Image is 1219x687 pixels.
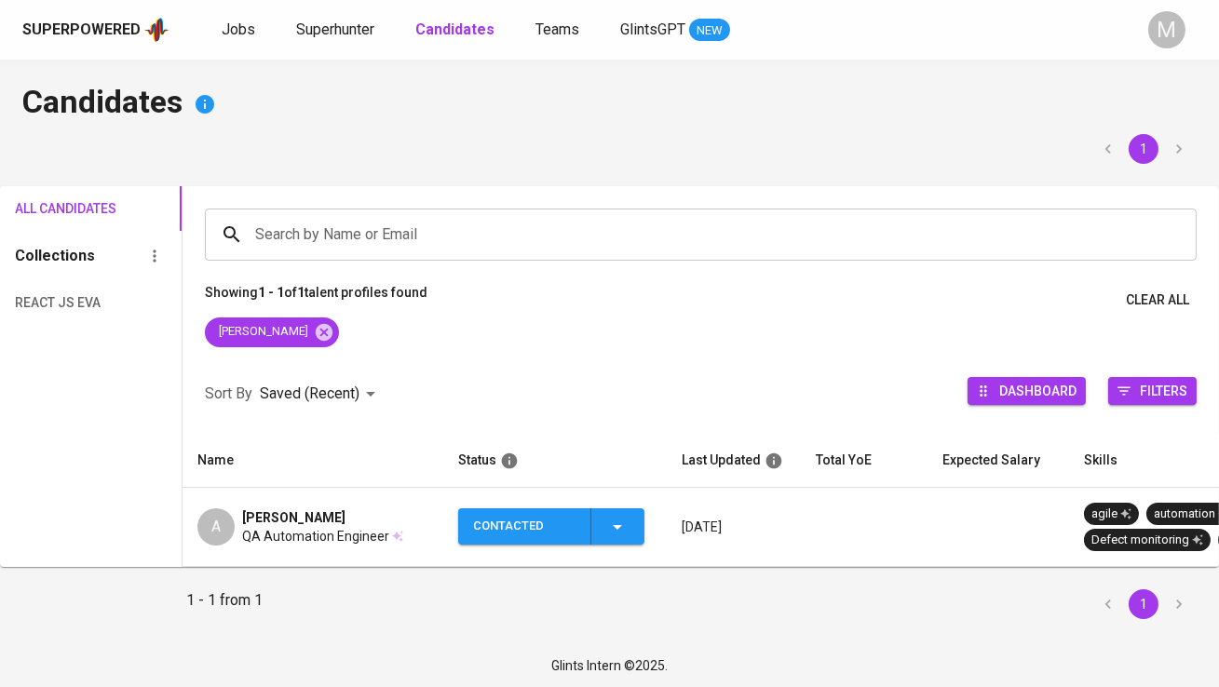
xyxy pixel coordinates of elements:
button: Contacted [458,508,644,545]
div: M [1148,11,1185,48]
div: A [197,508,235,546]
p: Sort By [205,383,252,405]
div: Saved (Recent) [260,377,382,411]
b: Candidates [415,20,494,38]
span: [PERSON_NAME] [205,323,319,341]
span: Jobs [222,20,255,38]
span: Teams [535,20,579,38]
th: Status [443,434,667,488]
h4: Candidates [22,82,1197,127]
h6: Collections [15,243,95,269]
th: Total YoE [801,434,928,488]
th: Last Updated [667,434,801,488]
img: app logo [144,16,169,44]
span: React js EVA [15,291,85,315]
nav: pagination navigation [1090,134,1197,164]
div: agile [1091,505,1131,523]
span: All Candidates [15,197,85,221]
button: Filters [1108,377,1197,405]
p: Saved (Recent) [260,383,359,405]
p: 1 - 1 from 1 [186,589,263,619]
b: 1 [297,285,305,300]
a: Superhunter [296,19,378,42]
th: Expected Salary [928,434,1069,488]
a: Candidates [415,19,498,42]
p: [DATE] [682,518,786,536]
th: Name [183,434,443,488]
button: page 1 [1129,589,1158,619]
button: page 1 [1129,134,1158,164]
div: Superpowered [22,20,141,41]
span: GlintsGPT [620,20,685,38]
a: Jobs [222,19,259,42]
p: Showing of talent profiles found [205,283,427,317]
button: Clear All [1118,283,1197,317]
span: [PERSON_NAME] [242,508,345,527]
a: GlintsGPT NEW [620,19,730,42]
a: Superpoweredapp logo [22,16,169,44]
span: Filters [1140,378,1187,403]
span: Clear All [1126,289,1189,312]
span: Dashboard [999,378,1077,403]
button: Dashboard [968,377,1086,405]
div: Defect monitoring [1091,532,1203,549]
nav: pagination navigation [1090,589,1197,619]
div: Contacted [473,508,576,545]
span: Superhunter [296,20,374,38]
b: 1 - 1 [258,285,284,300]
div: [PERSON_NAME] [205,317,339,347]
a: Teams [535,19,583,42]
span: NEW [689,21,730,40]
span: QA Automation Engineer [242,527,389,546]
